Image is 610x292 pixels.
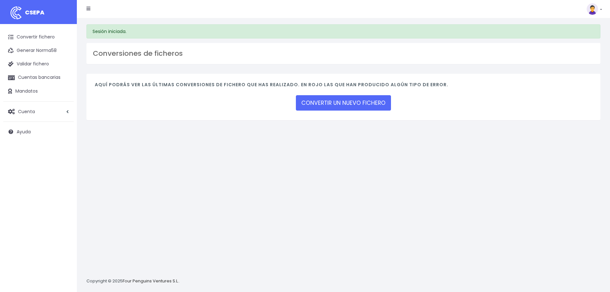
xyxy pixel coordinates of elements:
span: CSEPA [25,8,45,16]
a: Cuentas bancarias [3,71,74,84]
img: profile [587,3,598,15]
a: Convertir fichero [3,30,74,44]
span: Cuenta [18,108,35,114]
a: Cuenta [3,105,74,118]
div: Sesión iniciada. [86,24,600,38]
a: Validar fichero [3,57,74,71]
a: Generar Norma58 [3,44,74,57]
p: Copyright © 2025 . [86,278,180,285]
h4: Aquí podrás ver las últimas conversiones de fichero que has realizado. En rojo las que han produc... [95,82,592,91]
img: logo [8,5,24,21]
a: CONVERTIR UN NUEVO FICHERO [296,95,391,111]
span: Ayuda [17,129,31,135]
a: Ayuda [3,125,74,138]
a: Four Penguins Ventures S.L. [123,278,179,284]
h3: Conversiones de ficheros [93,49,594,58]
a: Mandatos [3,85,74,98]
